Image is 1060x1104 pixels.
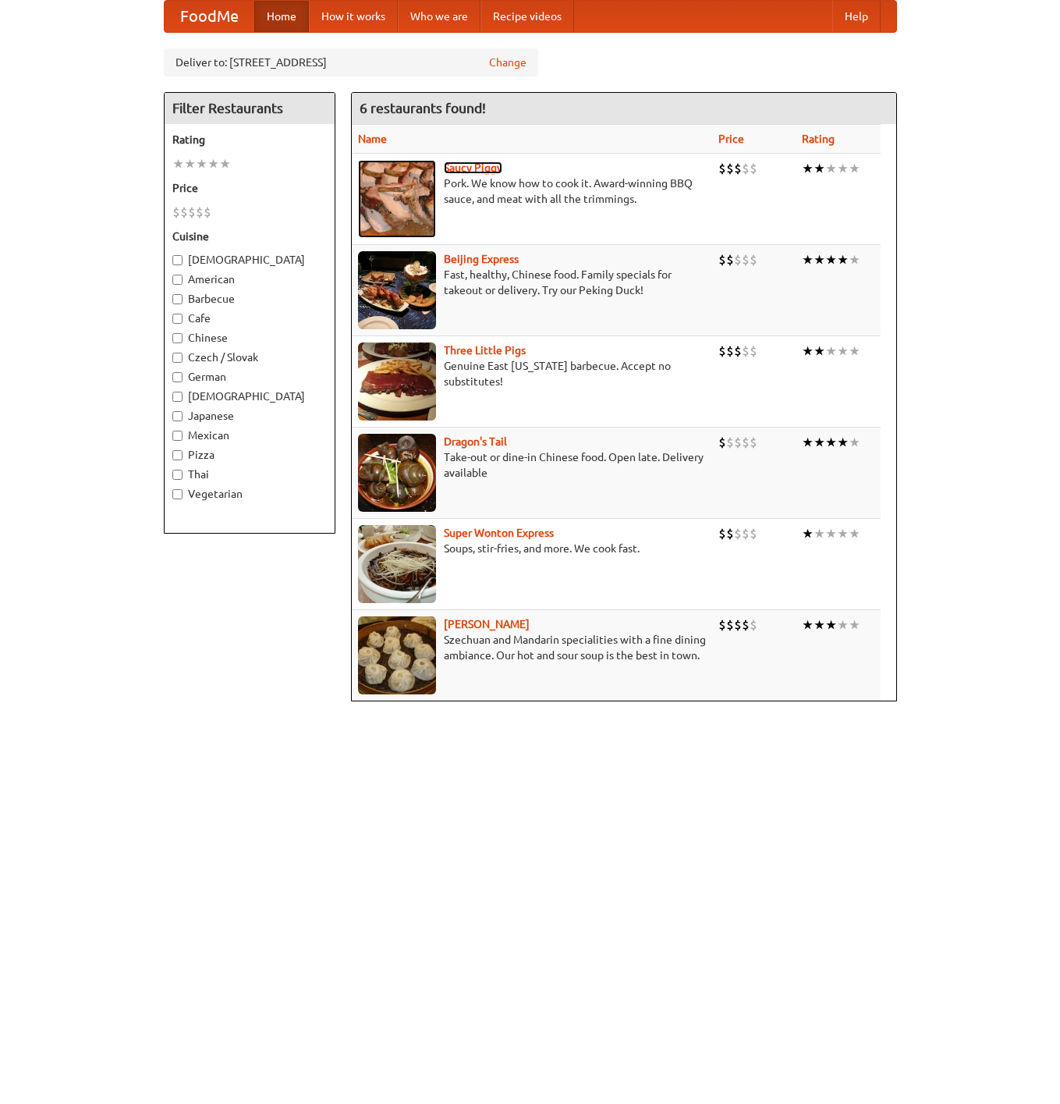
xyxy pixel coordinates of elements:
li: $ [742,434,750,451]
li: $ [718,434,726,451]
input: [DEMOGRAPHIC_DATA] [172,255,183,265]
li: $ [734,434,742,451]
li: $ [726,525,734,542]
li: $ [742,343,750,360]
div: Deliver to: [STREET_ADDRESS] [164,48,538,76]
li: ★ [825,343,837,360]
input: Mexican [172,431,183,441]
li: $ [734,160,742,177]
label: Japanese [172,408,327,424]
a: Dragon's Tail [444,435,507,448]
li: ★ [825,251,837,268]
a: [PERSON_NAME] [444,618,530,630]
li: ★ [219,155,231,172]
a: Three Little Pigs [444,344,526,357]
label: German [172,369,327,385]
li: $ [734,525,742,542]
a: Who we are [398,1,480,32]
li: $ [750,160,757,177]
li: ★ [849,525,860,542]
li: ★ [837,434,849,451]
input: Chinese [172,333,183,343]
li: $ [734,616,742,634]
input: German [172,372,183,382]
li: $ [204,204,211,221]
li: ★ [184,155,196,172]
p: Fast, healthy, Chinese food. Family specials for takeout or delivery. Try our Peking Duck! [358,267,707,298]
li: $ [726,616,734,634]
a: Home [254,1,309,32]
li: $ [750,343,757,360]
li: ★ [837,616,849,634]
li: $ [750,616,757,634]
input: Japanese [172,411,183,421]
img: superwonton.jpg [358,525,436,603]
li: ★ [814,343,825,360]
li: ★ [837,160,849,177]
b: Super Wonton Express [444,527,554,539]
p: Soups, stir-fries, and more. We cook fast. [358,541,707,556]
img: beijing.jpg [358,251,436,329]
label: Vegetarian [172,486,327,502]
li: $ [742,160,750,177]
img: shandong.jpg [358,616,436,694]
p: Pork. We know how to cook it. Award-winning BBQ sauce, and meat with all the trimmings. [358,176,707,207]
li: ★ [825,160,837,177]
label: [DEMOGRAPHIC_DATA] [172,389,327,404]
a: Price [718,133,744,145]
p: Szechuan and Mandarin specialities with a fine dining ambiance. Our hot and sour soup is the best... [358,632,707,663]
li: ★ [814,616,825,634]
input: Vegetarian [172,489,183,499]
li: ★ [837,343,849,360]
li: ★ [849,251,860,268]
img: dragon.jpg [358,434,436,512]
li: $ [718,160,726,177]
input: Cafe [172,314,183,324]
li: $ [750,525,757,542]
li: ★ [825,616,837,634]
input: American [172,275,183,285]
li: $ [172,204,180,221]
h5: Rating [172,132,327,147]
a: Change [489,55,526,70]
li: ★ [849,343,860,360]
input: Pizza [172,450,183,460]
label: Thai [172,467,327,482]
li: ★ [814,251,825,268]
li: ★ [814,160,825,177]
li: $ [742,251,750,268]
li: ★ [837,525,849,542]
input: Barbecue [172,294,183,304]
li: $ [726,160,734,177]
li: ★ [837,251,849,268]
img: littlepigs.jpg [358,343,436,421]
a: Saucy Piggy [444,162,502,174]
label: Chinese [172,330,327,346]
li: ★ [814,525,825,542]
p: Take-out or dine-in Chinese food. Open late. Delivery available [358,449,707,481]
b: Beijing Express [444,253,519,265]
label: Pizza [172,447,327,463]
input: [DEMOGRAPHIC_DATA] [172,392,183,402]
a: How it works [309,1,398,32]
h4: Filter Restaurants [165,93,335,124]
ng-pluralize: 6 restaurants found! [360,101,486,115]
label: Czech / Slovak [172,350,327,365]
li: ★ [802,525,814,542]
li: $ [718,525,726,542]
li: ★ [802,616,814,634]
li: ★ [849,434,860,451]
li: ★ [172,155,184,172]
li: ★ [825,525,837,542]
a: Recipe videos [480,1,574,32]
li: ★ [849,160,860,177]
li: ★ [849,616,860,634]
li: ★ [196,155,207,172]
li: $ [750,434,757,451]
li: $ [726,434,734,451]
h5: Cuisine [172,229,327,244]
li: $ [742,525,750,542]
